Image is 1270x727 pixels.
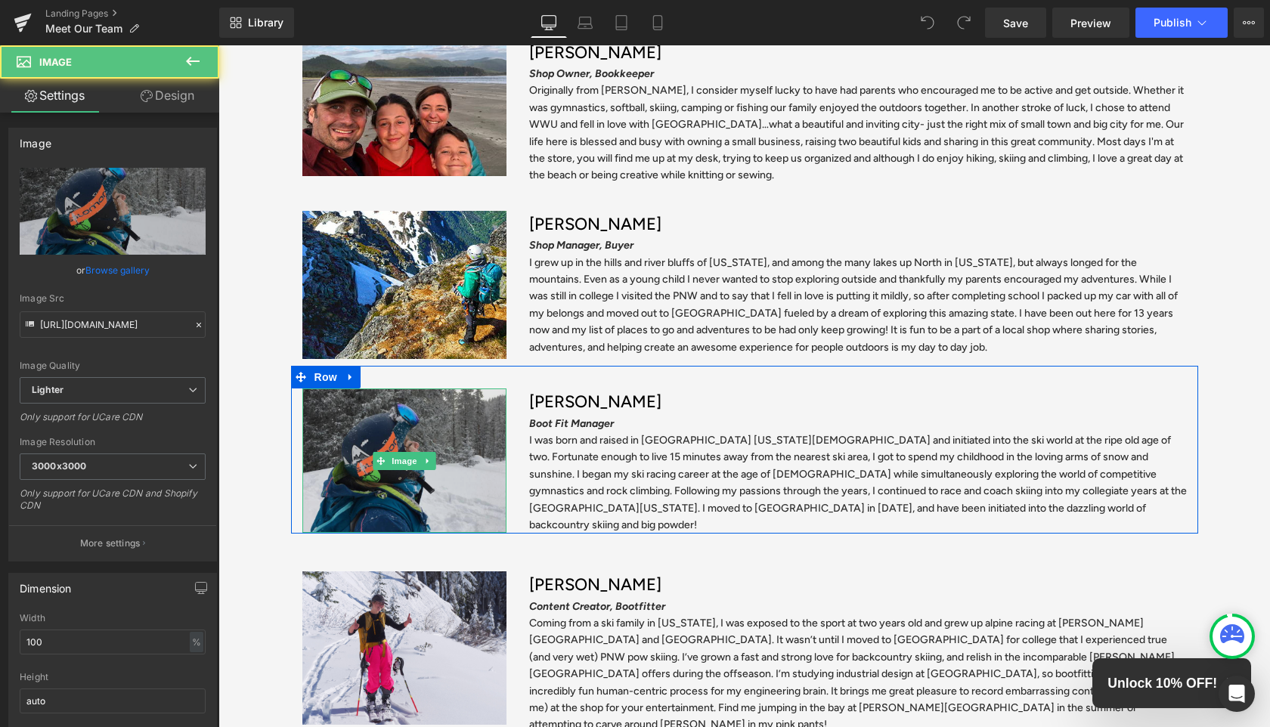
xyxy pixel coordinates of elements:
a: Mobile [640,8,676,38]
h3: [PERSON_NAME] [311,343,968,370]
div: Open Intercom Messenger [1219,676,1255,712]
div: Image [20,128,51,150]
button: Publish [1135,8,1228,38]
input: auto [20,688,206,713]
div: Width [20,613,206,623]
button: More [1234,8,1264,38]
div: Only support for UCare CDN [20,411,206,433]
a: Laptop [567,8,603,38]
span: Image [170,407,202,425]
h3: [PERSON_NAME] [311,526,968,552]
p: More settings [80,537,141,550]
a: Design [113,79,222,113]
a: Browse gallery [85,257,150,283]
i: Shop Manager, Buyer [311,193,415,206]
a: Expand / Collapse [122,320,142,343]
div: Only support for UCare CDN and Shopify CDN [20,487,206,521]
div: or [20,262,206,278]
a: Tablet [603,8,640,38]
b: 3000x3000 [32,460,86,472]
a: Preview [1052,8,1129,38]
span: Library [248,16,283,29]
div: Image Src [20,293,206,304]
span: Save [1003,15,1028,31]
p: Originally from [PERSON_NAME], I consider myself lucky to have had parents who encouraged me to b... [311,37,968,138]
span: Row [92,320,122,343]
h3: [PERSON_NAME] [311,166,968,192]
a: New Library [219,8,294,38]
i: Shop Owner, Bookkeeper [311,22,435,35]
span: Preview [1070,15,1111,31]
button: More settings [9,525,216,561]
b: Lighter [32,384,63,395]
i: Boot Fit Manager [311,372,395,385]
input: auto [20,630,206,654]
a: Desktop [531,8,567,38]
span: I was born and raised in [GEOGRAPHIC_DATA] [US_STATE][DEMOGRAPHIC_DATA] and initiated into the sk... [311,388,968,486]
span: Image [39,56,72,68]
span: Publish [1154,17,1191,29]
p: I grew up in the hills and river bluffs of [US_STATE], and among the many lakes up North in [US_S... [311,209,968,311]
div: % [190,632,203,652]
span: Coming from a ski family in [US_STATE], I was exposed to the sport at two years old and grew up a... [311,571,956,685]
span: Meet Our Team [45,23,122,35]
button: Undo [912,8,943,38]
i: Content Creator, Bootfitter [311,555,447,568]
div: Dimension [20,574,72,595]
a: Landing Pages [45,8,219,20]
button: Redo [949,8,979,38]
div: Height [20,672,206,682]
a: Expand / Collapse [201,407,217,425]
div: Image Resolution [20,437,206,447]
input: Link [20,311,206,338]
div: Image Quality [20,360,206,371]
